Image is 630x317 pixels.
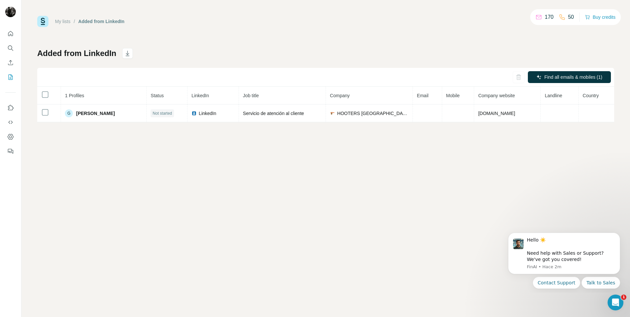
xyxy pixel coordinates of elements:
img: company-logo [330,111,335,116]
h1: Added from LinkedIn [37,48,116,59]
span: 1 [621,295,626,300]
span: [DOMAIN_NAME] [478,111,515,116]
li: / [74,18,75,25]
img: LinkedIn logo [191,111,197,116]
iframe: Intercom notifications mensaje [498,227,630,293]
iframe: Intercom live chat [608,295,623,310]
span: Company website [478,93,515,98]
button: Use Surfe API [5,116,16,128]
img: Surfe Logo [37,16,48,27]
button: Enrich CSV [5,57,16,69]
div: Added from LinkedIn [78,18,125,25]
button: My lists [5,71,16,83]
img: Avatar [5,7,16,17]
p: 50 [568,13,574,21]
button: Search [5,42,16,54]
span: Landline [545,93,562,98]
span: Not started [153,110,172,116]
div: G [65,109,73,117]
span: Job title [243,93,259,98]
span: LinkedIn [199,110,216,117]
span: HOOTERS [GEOGRAPHIC_DATA] [337,110,409,117]
span: Status [151,93,164,98]
span: Mobile [446,93,460,98]
span: [PERSON_NAME] [76,110,115,117]
span: Company [330,93,350,98]
span: LinkedIn [191,93,209,98]
span: Email [417,93,428,98]
p: 170 [545,13,554,21]
button: Feedback [5,145,16,157]
span: Find all emails & mobiles (1) [544,74,602,80]
button: Use Surfe on LinkedIn [5,102,16,114]
span: Country [583,93,599,98]
span: 1 Profiles [65,93,84,98]
span: Servicio de atención al cliente [243,111,304,116]
a: My lists [55,19,71,24]
button: Quick start [5,28,16,40]
button: Find all emails & mobiles (1) [528,71,611,83]
button: Dashboard [5,131,16,143]
button: Buy credits [585,13,616,22]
